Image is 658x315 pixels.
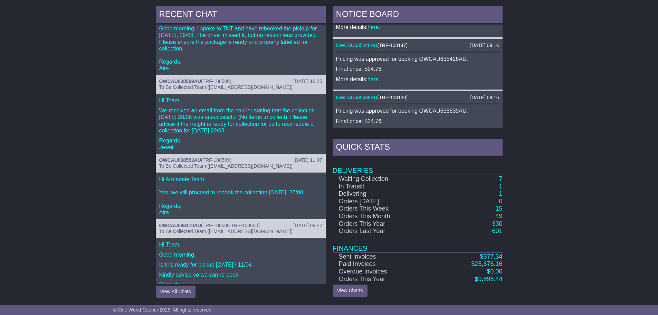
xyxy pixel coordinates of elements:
[333,228,436,235] td: Orders Last Year
[159,176,322,216] p: Hi Armadale Team, Yes, we will proceed to rebook the collection [DATE], 27/08. Regards, Aira
[495,213,502,220] a: 49
[471,260,502,267] a: $25,676.16
[333,198,436,205] td: Orders [DATE]
[475,260,502,267] span: 25,676.16
[336,118,499,124] p: Final price: $24.76.
[333,183,436,191] td: In Transit
[333,253,436,261] td: Sent Invoices
[336,76,499,83] p: More details: .
[333,6,503,25] div: NOTICE BOARD
[159,78,322,84] div: ( )
[368,24,379,30] a: here
[480,253,502,260] a: $377.34
[478,276,502,282] span: 9,898.44
[159,97,322,104] p: Hi Team,
[159,163,293,169] span: To Be Collected Team ([EMAIL_ADDRESS][DOMAIN_NAME])
[333,157,503,175] td: Deliveries
[490,268,502,275] span: 0.00
[475,276,502,282] a: $9,898.44
[333,220,436,228] td: Orders This Year
[159,157,201,163] a: OWCAU638553AU
[159,137,322,150] p: Regards, Jewel
[379,43,406,48] span: TRF-108147
[336,24,499,30] p: More details: .
[487,268,502,275] a: $0.00
[492,228,502,234] a: 601
[492,220,502,227] a: 330
[203,223,258,228] span: TRF-100500 TRF-100600
[159,271,322,278] p: Kindly advise so we can re-book.
[159,107,322,134] p: We received an email from the courier stating that the collection [DATE] 28/08 was unsuccessful (...
[336,66,499,72] p: Final price: $24.76.
[203,78,230,84] span: TRF-108506
[333,260,436,268] td: Paid Invoices
[470,43,499,48] div: [DATE] 09:16
[159,223,322,229] div: ( )
[159,157,322,163] div: ( )
[499,175,502,182] a: 7
[333,276,436,283] td: Orders This Year
[336,43,499,48] div: ( )
[159,229,293,234] span: To Be Collected Team ([EMAIL_ADDRESS][DOMAIN_NAME])
[333,268,436,276] td: Overdue Invoices
[336,128,499,135] p: More details: .
[333,175,436,183] td: Waiting Collection
[336,95,378,100] a: OWCAU635639AU
[159,281,322,288] p: Regards,
[499,190,502,197] a: 1
[368,128,379,134] a: here
[159,223,201,228] a: OWCAU586110AU
[336,108,499,114] p: Pricing was approved for booking OWCAU635639AU.
[333,205,436,213] td: Orders This Week
[159,78,201,84] a: OWCAU638569AU
[156,6,326,25] div: RECENT CHAT
[159,261,322,268] p: Is this ready for pickup [DATE]? 11/04
[333,139,503,157] div: Quick Stats
[159,251,322,258] p: Good morning.
[333,235,503,253] td: Finances
[333,285,368,297] a: View Charts
[203,157,230,163] span: TRF-108509
[379,95,406,100] span: TRF-108130
[499,183,502,190] a: 1
[495,205,502,212] a: 15
[159,84,293,90] span: To Be Collected Team ([EMAIL_ADDRESS][DOMAIN_NAME])
[293,78,322,84] div: [DATE] 16:25
[156,286,196,298] button: View All Chats
[333,190,436,198] td: Delivering
[293,157,322,163] div: [DATE] 11:47
[499,198,502,205] a: 0
[336,56,499,62] p: Pricing was approved for booking OWCAU635426AU.
[483,253,502,260] span: 377.34
[368,76,379,82] a: here
[336,43,378,48] a: OWCAU635426AU
[159,241,322,248] p: Hi Team,
[113,307,213,313] span: © One World Courier 2025. All rights reserved.
[336,95,499,101] div: ( )
[159,12,322,72] p: Hi Team, Good morning, I spoke to TNT and have rebooked the pickup for [DATE], 29/08. The driver ...
[333,213,436,220] td: Orders This Month
[470,95,499,101] div: [DATE] 09:16
[293,223,322,229] div: [DATE] 09:27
